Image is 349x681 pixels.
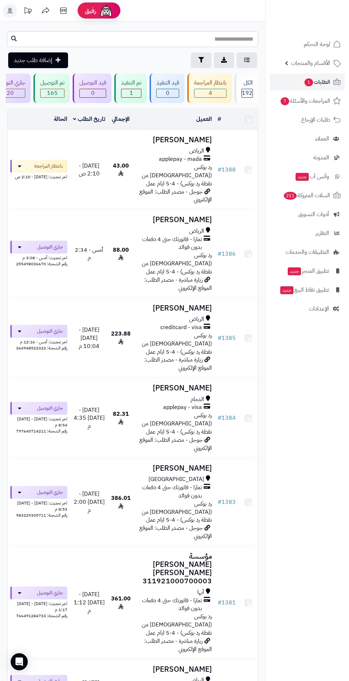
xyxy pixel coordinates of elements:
div: تم التنفيذ [121,79,141,87]
a: بانتظار المراجعة 4 [186,73,233,103]
span: رقم الشحنة: 255498036670 [16,261,67,267]
a: المدونة [270,149,345,166]
span: 211 [284,192,297,200]
span: [DATE] - [DATE] 2:00 م [74,490,105,514]
a: قيد التنفيذ 0 [148,73,186,103]
a: العميل [196,115,212,123]
span: الرياض [189,315,204,323]
div: تم التوصيل [40,79,64,87]
span: الدمام [191,395,204,404]
span: جديد [280,286,293,294]
a: #1383 [218,498,236,506]
span: الإعدادات [309,304,329,314]
span: أدوات التسويق [298,209,329,219]
div: اخر تحديث: [DATE] - [DATE] 8:53 م [10,499,67,512]
span: جوجل - مصدر الطلب: الموقع الإلكتروني [139,188,212,204]
span: لوحة التحكم [304,39,330,49]
span: جوجل - مصدر الطلب: الموقع الإلكتروني [139,436,212,452]
a: # [218,115,221,123]
a: وآتس آبجديد [270,168,345,185]
span: وآتس آب [295,171,329,181]
span: بانتظار المراجعة [34,163,63,170]
span: التطبيقات والخدمات [286,247,329,257]
span: تطبيق المتجر [287,266,329,276]
span: 192 [242,89,252,97]
span: # [218,498,222,506]
span: المراجعات والأسئلة [280,96,330,106]
span: تمارا - فاتورتك حتى 4 دفعات بدون فوائد [136,483,202,500]
span: جوجل - مصدر الطلب: الموقع الإلكتروني [139,524,212,541]
div: 0 [157,89,179,97]
span: رقم الشحنة: 797640714211 [16,428,67,434]
div: بانتظار المراجعة [194,79,226,87]
a: إضافة طلب جديد [8,52,68,68]
span: العملاء [315,134,329,144]
span: أمس - 2:34 م [75,246,103,262]
span: رد بوكس ([DEMOGRAPHIC_DATA] من نقطة رد بوكس) - 4-5 ايام عمل [142,163,212,188]
span: 1 [121,89,141,97]
span: applepay - mada [159,155,202,163]
span: 82.31 [113,410,129,426]
span: [DATE] - 2:10 ص [79,162,100,178]
span: [GEOGRAPHIC_DATA] [149,475,204,483]
a: العملاء [270,130,345,147]
span: 7 [281,97,289,105]
span: # [218,598,222,607]
span: رد بوكس ([DEMOGRAPHIC_DATA] من نقطة رد بوكس) - 4-5 ايام عمل [142,331,212,356]
span: # [218,250,222,258]
span: زيارة مباشرة - مصدر الطلب: الموقع الإلكتروني [144,637,212,654]
span: جاري التوصيل [37,244,63,251]
span: # [218,165,222,174]
span: 165 [41,89,64,97]
span: تمارا - فاتورتك حتى 4 دفعات بدون فوائد [136,596,202,613]
img: logo-2.png [301,20,342,35]
a: تطبيق المتجرجديد [270,262,345,280]
a: التقارير [270,225,345,242]
a: #1386 [218,250,236,258]
h3: [PERSON_NAME] [136,304,212,312]
a: تطبيق نقاط البيعجديد [270,281,345,298]
div: قيد التنفيذ [156,79,179,87]
span: رفيق [85,6,96,15]
span: applepay - visa [163,403,202,411]
a: تم التنفيذ 1 [113,73,148,103]
div: اخر تحديث: أمس - 3:08 م [10,254,67,261]
span: [DATE] - [DATE] 10:04 م [79,326,99,350]
span: 4 [194,89,226,97]
span: [DATE] - [DATE] 1:12 م [74,590,105,615]
a: #1381 [218,598,236,607]
h3: [PERSON_NAME] [136,136,212,144]
a: #1384 [218,414,236,422]
span: رد بوكس ([DEMOGRAPHIC_DATA] من نقطة رد بوكس) - 4-5 ايام عمل [142,411,212,436]
span: زيارة مباشرة - مصدر الطلب: الموقع الإلكتروني [144,355,212,372]
span: الأقسام والمنتجات [291,58,330,68]
span: زيارة مباشرة - مصدر الطلب: الموقع الإلكتروني [144,276,212,292]
span: جاري التوصيل [37,489,63,496]
span: المدونة [313,153,329,163]
a: قيد التوصيل 0 [71,73,113,103]
span: رقم الشحنة: 766491284733 [16,613,67,619]
a: أدوات التسويق [270,206,345,223]
span: رقم الشحنة: 983229305711 [16,512,67,518]
a: الكل192 [233,73,260,103]
span: 361.00 [111,594,131,611]
span: 0 [80,89,106,97]
div: اخر تحديث: أمس - 12:16 م [10,338,67,345]
a: الإجمالي [112,115,130,123]
a: الإعدادات [270,300,345,317]
div: اخر تحديث: [DATE] - 2:10 ص [10,173,67,180]
a: تاريخ الطلب [73,115,105,123]
div: Open Intercom Messenger [11,653,28,670]
a: طلبات الإرجاع [270,111,345,128]
span: جاري التوصيل [37,328,63,335]
img: ai-face.png [99,4,113,18]
span: تطبيق نقاط البيع [280,285,329,295]
span: 43.00 [113,162,129,178]
div: قيد التوصيل [79,79,106,87]
span: الرياض [189,227,204,235]
a: لوحة التحكم [270,36,345,53]
a: التطبيقات والخدمات [270,244,345,261]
